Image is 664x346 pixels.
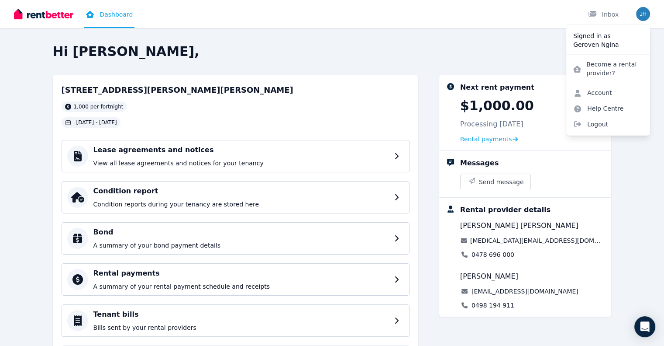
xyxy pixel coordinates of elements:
[93,200,389,209] p: Condition reports during your tenancy are stored here
[460,205,550,215] div: Rental provider details
[93,186,389,196] h4: Condition report
[460,135,518,143] a: Rental payments
[460,82,534,93] div: Next rent payment
[76,119,117,126] span: [DATE] - [DATE]
[93,323,389,332] p: Bills sent by your rental providers
[93,268,389,279] h4: Rental payments
[566,116,650,132] span: Logout
[460,220,578,231] span: [PERSON_NAME] [PERSON_NAME]
[460,98,534,114] p: $1,000.00
[588,10,619,19] div: Inbox
[471,301,514,310] a: 0498 194 911
[460,271,518,282] span: [PERSON_NAME]
[471,287,578,296] a: [EMAIL_ADDRESS][DOMAIN_NAME]
[93,145,389,155] h4: Lease agreements and notices
[14,7,73,21] img: RentBetter
[634,316,655,337] div: Open Intercom Messenger
[62,84,293,96] h2: [STREET_ADDRESS][PERSON_NAME][PERSON_NAME]
[461,174,531,190] button: Send message
[636,7,650,21] img: Geroven Ngina
[479,178,524,186] span: Send message
[573,40,643,49] p: Geroven Ngina
[93,282,389,291] p: A summary of your rental payment schedule and receipts
[470,236,605,245] a: [MEDICAL_DATA][EMAIL_ADDRESS][DOMAIN_NAME]
[93,159,389,168] p: View all lease agreements and notices for your tenancy
[93,309,389,320] h4: Tenant bills
[573,31,643,40] p: Signed in as
[566,101,630,116] a: Help Centre
[460,158,499,168] div: Messages
[460,119,523,129] p: Processing [DATE]
[53,44,612,59] h2: Hi [PERSON_NAME],
[74,103,124,110] span: 1,000 per fortnight
[460,135,512,143] span: Rental payments
[93,227,389,238] h4: Bond
[471,250,514,259] a: 0478 696 000
[566,56,650,81] a: Become a rental provider?
[93,241,389,250] p: A summary of your bond payment details
[566,85,619,101] a: Account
